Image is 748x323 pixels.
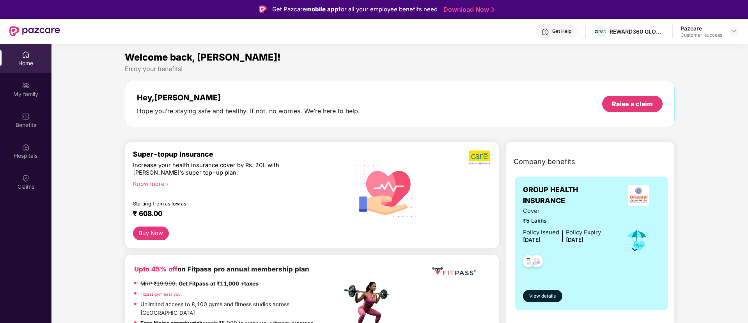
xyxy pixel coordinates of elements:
[22,51,30,59] img: svg+xml;base64,PHN2ZyBpZD0iSG9tZSIgeG1sbnM9Imh0dHA6Ly93d3cudzMub3JnLzIwMDAvc3ZnIiB3aWR0aD0iMjAiIG...
[125,52,281,63] span: Welcome back, [PERSON_NAME]!
[431,264,477,278] img: fppp.png
[523,237,541,243] span: [DATE]
[529,293,556,300] span: View details
[469,150,491,165] img: b5dec4f62d2307b9de63beb79f102df3.png
[259,5,267,13] img: Logo
[179,280,259,287] strong: Get Fitpass at ₹11,000 +taxes
[137,93,360,102] div: Hey, [PERSON_NAME]
[552,28,571,34] div: Get Help
[134,265,309,273] b: on Fitpass pro annual membership plan
[9,26,60,36] img: New Pazcare Logo
[306,5,339,13] strong: mobile app
[22,112,30,120] img: svg+xml;base64,PHN2ZyBpZD0iQmVuZWZpdHMiIHhtbG5zPSJodHRwOi8vd3d3LnczLm9yZy8yMDAwL3N2ZyIgd2lkdGg9Ij...
[140,292,181,296] a: Fitpass gym near you
[523,184,616,207] span: GROUP HEALTH INSURANCE
[137,107,360,115] div: Hope you’re staying safe and healthy. If not, no worries. We’re here to help.
[165,182,169,186] span: right
[523,207,601,216] span: Cover
[133,180,337,186] div: Know more
[133,209,334,219] div: ₹ 608.00
[491,5,495,14] img: Stroke
[22,143,30,151] img: svg+xml;base64,PHN2ZyBpZD0iSG9zcGl0YWxzIiB4bWxucz0iaHR0cDovL3d3dy53My5vcmcvMjAwMC9zdmciIHdpZHRoPS...
[133,201,309,206] div: Starting from as low as
[681,25,722,32] div: Pazcare
[133,227,169,240] button: Buy Now
[541,28,549,36] img: svg+xml;base64,PHN2ZyBpZD0iSGVscC0zMngzMiIgeG1sbnM9Imh0dHA6Ly93d3cudzMub3JnLzIwMDAvc3ZnIiB3aWR0aD...
[133,162,308,177] div: Increase your health insurance cover by Rs. 20L with [PERSON_NAME]’s super top-up plan.
[134,265,177,273] b: Upto 45% off
[133,150,342,158] div: Super-topup Insurance
[628,185,649,206] img: insurerLogo
[523,290,562,302] button: View details
[610,28,664,35] div: REWARD360 GLOBAL SERVICES PRIVATE LIMITED
[140,300,342,317] p: Unlimited access to 8,100 gyms and fitness studios across [GEOGRAPHIC_DATA]
[523,217,601,225] span: ₹5 Lakhs
[125,65,675,73] div: Enjoy your benefits!
[566,228,601,237] div: Policy Expiry
[527,253,546,272] img: svg+xml;base64,PHN2ZyB4bWxucz0iaHR0cDovL3d3dy53My5vcmcvMjAwMC9zdmciIHdpZHRoPSI0OC45NDMiIGhlaWdodD...
[22,82,30,89] img: svg+xml;base64,PHN2ZyB3aWR0aD0iMjAiIGhlaWdodD0iMjAiIHZpZXdCb3g9IjAgMCAyMCAyMCIgZmlsbD0ibm9uZSIgeG...
[514,156,575,167] span: Company benefits
[566,237,583,243] span: [DATE]
[140,280,177,287] del: MRP ₹19,999,
[624,227,650,253] img: icon
[731,28,737,34] img: svg+xml;base64,PHN2ZyBpZD0iRHJvcGRvd24tMzJ4MzIiIHhtbG5zPSJodHRwOi8vd3d3LnczLm9yZy8yMDAwL3N2ZyIgd2...
[681,32,722,38] div: Customer_success
[519,253,538,272] img: svg+xml;base64,PHN2ZyB4bWxucz0iaHR0cDovL3d3dy53My5vcmcvMjAwMC9zdmciIHdpZHRoPSI0OC45NDMiIGhlaWdodD...
[443,5,492,14] a: Download Now
[523,228,559,237] div: Policy issued
[595,30,606,34] img: R360%20LOGO.png
[22,174,30,182] img: svg+xml;base64,PHN2ZyBpZD0iQ2xhaW0iIHhtbG5zPSJodHRwOi8vd3d3LnczLm9yZy8yMDAwL3N2ZyIgd2lkdGg9IjIwIi...
[349,150,424,226] img: svg+xml;base64,PHN2ZyB4bWxucz0iaHR0cDovL3d3dy53My5vcmcvMjAwMC9zdmciIHhtbG5zOnhsaW5rPSJodHRwOi8vd3...
[612,100,653,108] div: Raise a claim
[272,5,438,14] div: Get Pazcare for all your employee benefits need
